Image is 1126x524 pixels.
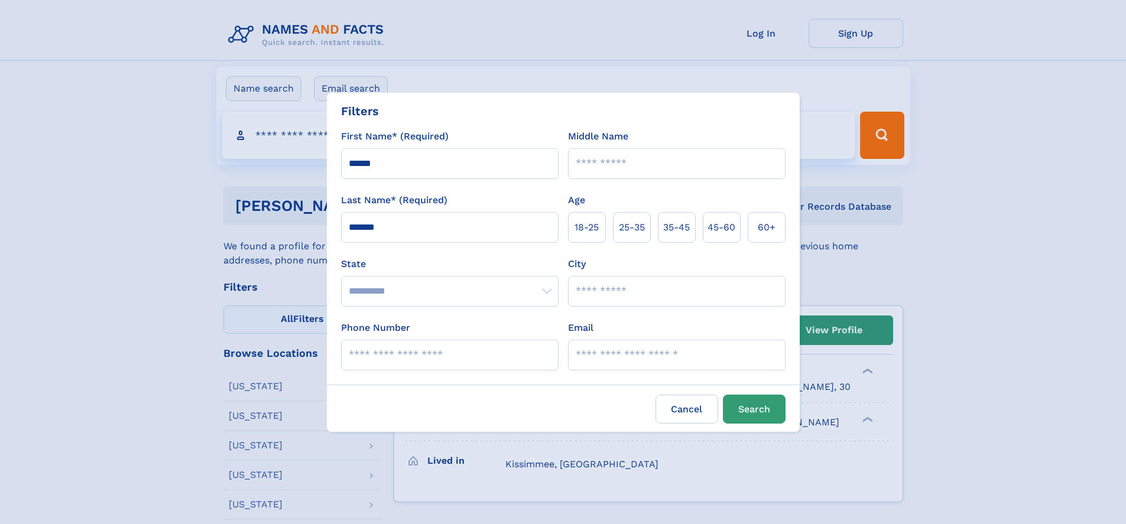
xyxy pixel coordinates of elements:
span: 45‑60 [708,220,735,235]
span: 60+ [758,220,775,235]
label: Cancel [656,395,718,424]
label: Email [568,321,593,335]
label: State [341,257,559,271]
span: 25‑35 [619,220,645,235]
button: Search [723,395,786,424]
label: Last Name* (Required) [341,193,447,207]
label: Middle Name [568,129,628,144]
span: 18‑25 [575,220,599,235]
div: Filters [341,102,379,120]
label: First Name* (Required) [341,129,449,144]
label: Phone Number [341,321,410,335]
label: City [568,257,586,271]
label: Age [568,193,585,207]
span: 35‑45 [663,220,690,235]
